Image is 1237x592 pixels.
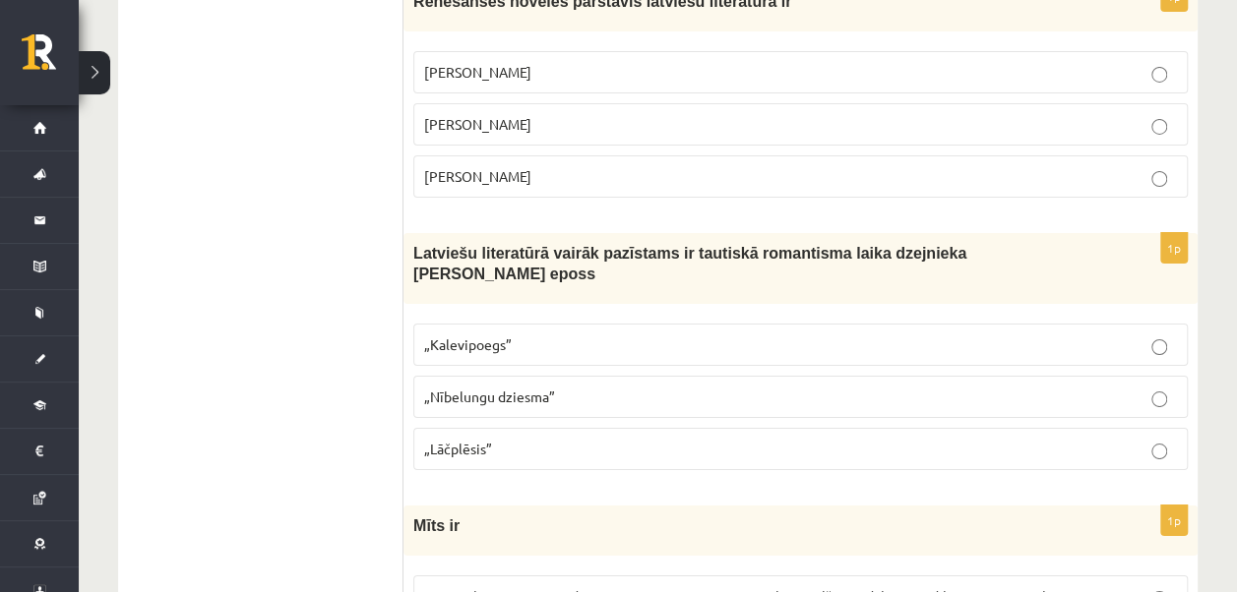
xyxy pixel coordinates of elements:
input: „Kalevipoegs” [1151,339,1167,355]
span: [PERSON_NAME] [424,63,531,81]
input: [PERSON_NAME] [1151,119,1167,135]
p: 1p [1160,232,1188,264]
span: [PERSON_NAME] [424,167,531,185]
span: „Nībelungu dziesma” [424,387,555,405]
p: 1p [1160,504,1188,536]
span: „Kalevipoegs” [424,335,512,353]
input: [PERSON_NAME] [1151,67,1167,83]
input: [PERSON_NAME] [1151,171,1167,187]
a: Rīgas 1. Tālmācības vidusskola [22,34,79,84]
span: „Lāčplēsis” [424,440,492,457]
span: Latviešu literatūrā vairāk pazīstams ir tautiskā romantisma laika dzejnieka [PERSON_NAME] eposs [413,245,966,282]
span: Mīts ir [413,517,460,534]
input: „Lāčplēsis” [1151,444,1167,459]
span: [PERSON_NAME] [424,115,531,133]
input: „Nībelungu dziesma” [1151,391,1167,407]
